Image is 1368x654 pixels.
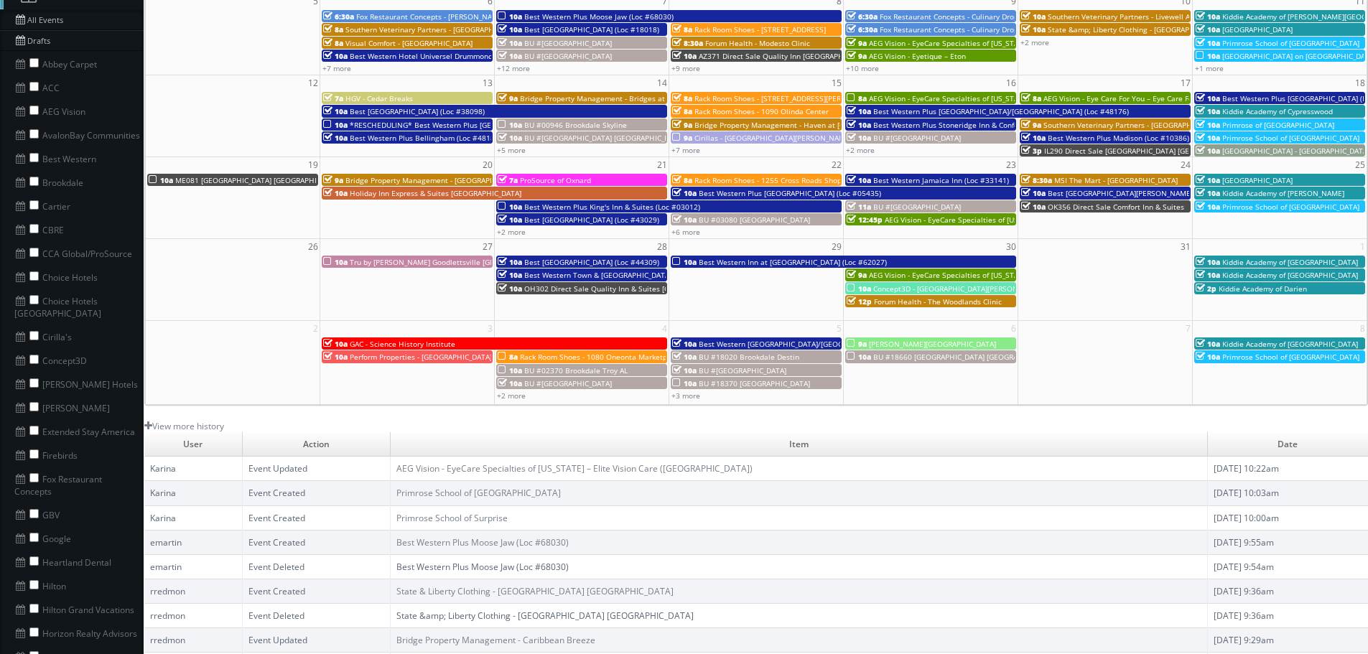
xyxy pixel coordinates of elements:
[498,38,522,48] span: 10a
[694,120,908,130] span: Bridge Property Management - Haven at [GEOGRAPHIC_DATA]
[391,554,1207,579] td: Best Western Plus Moose Jaw (Loc #68030)
[520,352,681,362] span: Rack Room Shoes - 1080 Oneonta Marketplace
[498,270,522,280] span: 10a
[149,175,173,185] span: 10a
[656,157,669,172] span: 21
[1021,133,1046,143] span: 10a
[1196,352,1220,362] span: 10a
[847,284,871,294] span: 10a
[1219,284,1307,294] span: Kiddie Academy of Darien
[672,257,697,267] span: 10a
[1005,157,1018,172] span: 23
[1048,24,1297,34] span: State &amp; Liberty Clothing - [GEOGRAPHIC_DATA] [GEOGRAPHIC_DATA]
[498,378,522,388] span: 10a
[356,11,575,22] span: Fox Restaurant Concepts - [PERSON_NAME][GEOGRAPHIC_DATA]
[671,391,700,401] a: +3 more
[524,378,612,388] span: BU #[GEOGRAPHIC_DATA]
[144,604,242,628] td: rredmon
[350,106,485,116] span: Best [GEOGRAPHIC_DATA] (Loc #38098)
[873,352,1057,362] span: BU #18660 [GEOGRAPHIC_DATA] [GEOGRAPHIC_DATA]
[1005,239,1018,254] span: 30
[1196,38,1220,48] span: 10a
[1054,175,1178,185] span: MSI The Mart - [GEOGRAPHIC_DATA]
[1222,106,1333,116] span: Kiddie Academy of Cypresswood
[1196,93,1220,103] span: 10a
[144,554,242,579] td: emartin
[524,284,809,294] span: OH302 Direct Sale Quality Inn & Suites [GEOGRAPHIC_DATA] - [GEOGRAPHIC_DATA]
[656,239,669,254] span: 28
[396,585,674,597] a: State & Liberty Clothing - [GEOGRAPHIC_DATA] [GEOGRAPHIC_DATA]
[498,365,522,375] span: 10a
[524,215,659,225] span: Best [GEOGRAPHIC_DATA] (Loc #43029)
[1021,11,1046,22] span: 10a
[345,93,413,103] span: HGV - Cedar Breaks
[847,120,871,130] span: 10a
[323,133,348,143] span: 10a
[350,51,554,61] span: Best Western Hotel Universel Drummondville (Loc #67019)
[1222,38,1359,48] span: Primrose School of [GEOGRAPHIC_DATA]
[847,38,867,48] span: 9a
[847,133,871,143] span: 10a
[1048,133,1189,143] span: Best Western Plus Madison (Loc #10386)
[830,157,843,172] span: 22
[880,24,1060,34] span: Fox Restaurant Concepts - Culinary Dropout - Tempe
[524,38,612,48] span: BU #[GEOGRAPHIC_DATA]
[699,378,810,388] span: BU #18370 [GEOGRAPHIC_DATA]
[175,175,344,185] span: ME081 [GEOGRAPHIC_DATA] [GEOGRAPHIC_DATA]
[694,106,829,116] span: Rack Room Shoes - 1090 Olinda Center
[1222,120,1334,130] span: Primrose of [GEOGRAPHIC_DATA]
[144,579,242,604] td: rredmon
[481,239,494,254] span: 27
[847,24,878,34] span: 6:30a
[323,188,348,198] span: 10a
[672,339,697,349] span: 10a
[144,457,242,481] td: Karina
[1196,51,1220,61] span: 10a
[312,321,320,336] span: 2
[873,284,1044,294] span: Concept3D - [GEOGRAPHIC_DATA][PERSON_NAME]
[672,365,697,375] span: 10a
[498,352,518,362] span: 8a
[1021,188,1046,198] span: 10a
[498,257,522,267] span: 10a
[323,11,354,22] span: 6:30a
[1222,133,1359,143] span: Primrose School of [GEOGRAPHIC_DATA]
[672,106,692,116] span: 8a
[847,352,871,362] span: 10a
[694,175,882,185] span: Rack Room Shoes - 1255 Cross Roads Shopping Center
[1179,75,1192,90] span: 17
[1359,321,1367,336] span: 8
[520,93,737,103] span: Bridge Property Management - Bridges at [GEOGRAPHIC_DATA]
[1207,530,1368,554] td: [DATE] 9:55am
[1222,175,1293,185] span: [GEOGRAPHIC_DATA]
[1021,120,1041,130] span: 9a
[323,106,348,116] span: 10a
[873,202,961,212] span: BU #[GEOGRAPHIC_DATA]
[524,24,659,34] span: Best [GEOGRAPHIC_DATA] (Loc #18018)
[498,24,522,34] span: 10a
[1184,321,1192,336] span: 7
[1222,257,1358,267] span: Kiddie Academy of [GEOGRAPHIC_DATA]
[830,75,843,90] span: 15
[880,11,1107,22] span: Fox Restaurant Concepts - Culinary Dropout - [GEOGRAPHIC_DATA]
[1196,11,1220,22] span: 10a
[350,188,521,198] span: Holiday Inn Express & Suites [GEOGRAPHIC_DATA]
[498,284,522,294] span: 10a
[699,365,786,375] span: BU #[GEOGRAPHIC_DATA]
[242,457,390,481] td: Event Updated
[242,530,390,554] td: Event Created
[672,93,692,103] span: 8a
[672,51,697,61] span: 10a
[307,75,320,90] span: 12
[672,120,692,130] span: 9a
[1020,37,1049,47] a: +2 more
[873,120,1109,130] span: Best Western Plus Stoneridge Inn & Conference Centre (Loc #66085)
[699,51,873,61] span: AZ371 Direct Sale Quality Inn [GEOGRAPHIC_DATA]
[322,63,351,73] a: +7 more
[1196,146,1220,156] span: 10a
[391,432,1207,457] td: Item
[498,215,522,225] span: 10a
[350,120,597,130] span: *RESCHEDULING* Best Western Plus [GEOGRAPHIC_DATA] (Loc #05521)
[307,157,320,172] span: 19
[656,75,669,90] span: 14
